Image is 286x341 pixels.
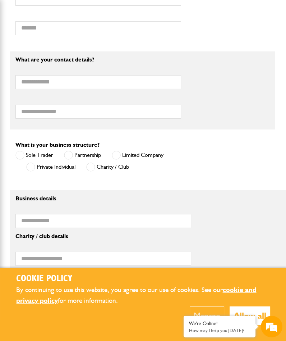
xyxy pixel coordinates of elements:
[9,109,131,125] input: Enter your phone number
[12,40,30,50] img: d_20077148190_company_1631870298795_20077148190
[9,67,131,82] input: Enter your last name
[86,163,129,172] label: Charity / Club
[112,151,163,160] label: Limited Company
[15,196,192,201] p: Business details
[230,306,270,325] button: Allow all
[15,151,53,160] label: Sole Trader
[189,328,250,333] p: How may I help you today?
[98,222,130,231] em: Start Chat
[118,4,135,21] div: Minimize live chat window
[9,130,131,215] textarea: Type your message and hit 'Enter'
[15,57,181,63] p: What are your contact details?
[37,40,121,50] div: Chat with us now
[16,273,270,285] h2: Cookie Policy
[189,320,250,327] div: We're Online!
[190,306,224,325] button: Manage
[9,88,131,104] input: Enter your email address
[26,163,75,172] label: Private Individual
[15,142,100,148] label: What is your business structure?
[15,233,192,239] p: Charity / club details
[16,285,270,306] p: By continuing to use this website, you agree to our use of cookies. See our for more information.
[64,151,101,160] label: Partnership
